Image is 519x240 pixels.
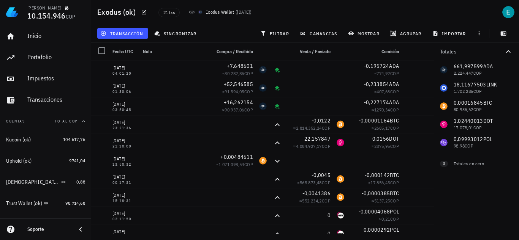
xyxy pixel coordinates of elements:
span: Nota [143,49,152,54]
span: -0,233854 [364,81,389,88]
span: ganancias [301,30,337,36]
span: BTC [390,172,399,179]
span: 91.594,05 [225,89,244,94]
span: 0,21 [381,216,390,222]
div: [DATE] [112,228,137,235]
div: 03:50:45 [112,108,137,112]
div: Uphold (ok) [6,158,32,164]
span: -0,0122 [312,117,331,124]
span: ≈ [379,216,399,222]
span: -0,0045 [312,172,331,179]
img: exodus [198,10,203,14]
button: sincronizar [151,28,201,39]
span: ≈ [372,107,399,113]
span: ≈ [222,107,253,113]
span: ≈ [372,143,399,149]
div: BTC-icon [337,121,344,128]
span: +16,262154 [224,99,253,106]
span: COP [390,107,399,113]
span: ≈ [293,125,331,131]
div: Exodus Wallet [206,8,234,16]
a: Portafolio [3,49,88,67]
div: 13:50:32 [112,163,137,166]
div: DOT-icon [337,139,344,146]
span: Compra / Recibido [217,49,253,54]
button: ganancias [297,28,342,39]
span: -0,0041386 [302,190,331,197]
div: [DATE] [112,82,137,90]
span: [DATE] [237,9,250,15]
div: Transacciones [27,96,85,103]
div: 21:10:00 [112,144,137,148]
h1: Exodus (ok) [97,6,139,18]
img: LedgiFi [6,6,18,18]
div: [DATE] [112,100,137,108]
span: POL [390,208,399,215]
div: Compra / Recibido [207,42,256,61]
span: Total COP [55,119,78,124]
span: agrupar [392,30,421,36]
span: COP [244,107,253,113]
span: COP [244,162,253,167]
a: [DEMOGRAPHIC_DATA] (ok) 0,88 [3,173,88,191]
span: 3 [443,161,445,167]
span: 0 [328,212,331,219]
button: CuentasTotal COP [3,112,88,130]
span: 2.814.352,24 [296,125,322,131]
div: [DATE] [112,173,137,181]
span: COP [322,143,331,149]
span: COP [390,89,399,94]
span: -0,195724 [364,63,389,69]
div: [DATE] [112,210,137,217]
span: BTC [390,190,399,197]
div: 01:30:06 [112,90,137,94]
div: 04:01:20 [112,72,137,75]
span: Comisión [381,49,399,54]
span: COP [322,180,331,185]
span: transacción [102,30,143,36]
span: +52,546585 [224,81,253,88]
span: 104.617,76 [63,136,85,142]
span: COP [322,125,331,131]
span: 1270,34 [374,107,390,113]
span: 1.071.098,54 [218,162,244,167]
span: importar [434,30,466,36]
span: -0,0000385 [362,190,390,197]
a: Inicio [3,27,88,45]
span: ≈ [293,143,331,149]
span: -22,157847 [302,135,331,142]
span: +0,00484611 [220,154,253,160]
span: COP [390,125,399,131]
span: -0,0156 [370,135,389,142]
span: ≈ [222,89,253,94]
a: Trust Wallet (ok) 98.714,68 [3,194,88,212]
button: mostrar [345,28,384,39]
div: BTC-icon [337,175,344,183]
div: ADA-icon [259,66,267,74]
div: Totales en cero [454,160,498,167]
a: Kucoin (ok) 104.617,76 [3,130,88,149]
span: 21 txs [163,8,175,17]
span: BTC [390,117,399,124]
div: 02:11:50 [112,217,137,221]
span: 30.282,85 [225,71,244,76]
span: 2875,95 [374,143,390,149]
span: 98.714,68 [65,200,85,206]
div: 15:18:31 [112,199,137,203]
span: 5137,25 [374,198,390,204]
span: sincronizar [156,30,196,36]
div: [PERSON_NAME] [27,5,61,11]
span: 774,92 [377,71,390,76]
span: Venta / Enviado [300,49,331,54]
span: 0 [328,230,331,237]
div: Trust Wallet (ok) [6,200,42,207]
div: Fecha UTC [109,42,140,61]
button: transacción [97,28,148,39]
span: -0,227174 [364,99,389,106]
div: Soporte [27,226,70,232]
a: Impuestos [3,70,88,88]
span: ≈ [374,71,399,76]
span: COP [390,143,399,149]
span: -0,0000292 [362,226,390,233]
span: ADA [389,63,399,69]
